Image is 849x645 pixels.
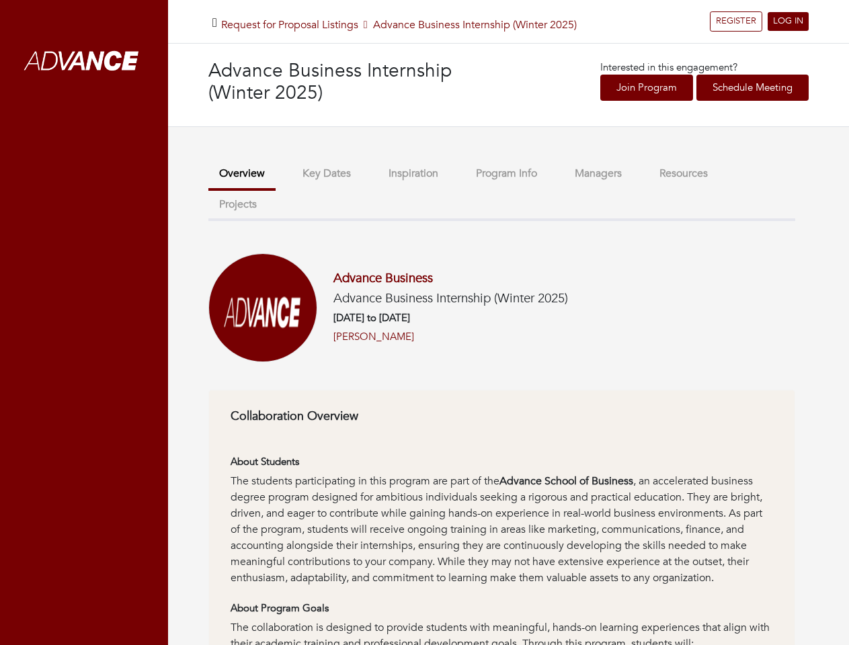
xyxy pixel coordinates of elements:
[221,17,358,32] a: Request for Proposal Listings
[564,159,633,188] button: Managers
[333,329,414,345] a: [PERSON_NAME]
[378,159,449,188] button: Inspiration
[696,75,809,101] a: Schedule Meeting
[710,11,762,32] a: REGISTER
[333,312,568,324] h6: [DATE] to [DATE]
[231,473,773,586] div: The students participating in this program are part of the , an accelerated business degree progr...
[221,19,577,32] h5: Advance Business Internship (Winter 2025)
[465,159,548,188] button: Program Info
[208,190,268,219] button: Projects
[231,409,773,424] h6: Collaboration Overview
[231,602,773,614] h6: About Program Goals
[600,60,809,75] p: Interested in this engagement?
[600,75,693,101] a: Join Program
[333,291,568,306] h5: Advance Business Internship (Winter 2025)
[292,159,362,188] button: Key Dates
[499,474,633,488] strong: Advance School of Business
[768,12,809,31] a: LOG IN
[208,60,509,105] h3: Advance Business Internship (Winter 2025)
[208,159,276,191] button: Overview
[13,24,155,101] img: whiteAdvanceLogo.png
[208,253,317,362] img: Screenshot%202025-01-03%20at%2011.33.57%E2%80%AFAM.png
[231,456,773,468] h6: About Students
[649,159,719,188] button: Resources
[333,269,433,287] a: Advance Business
